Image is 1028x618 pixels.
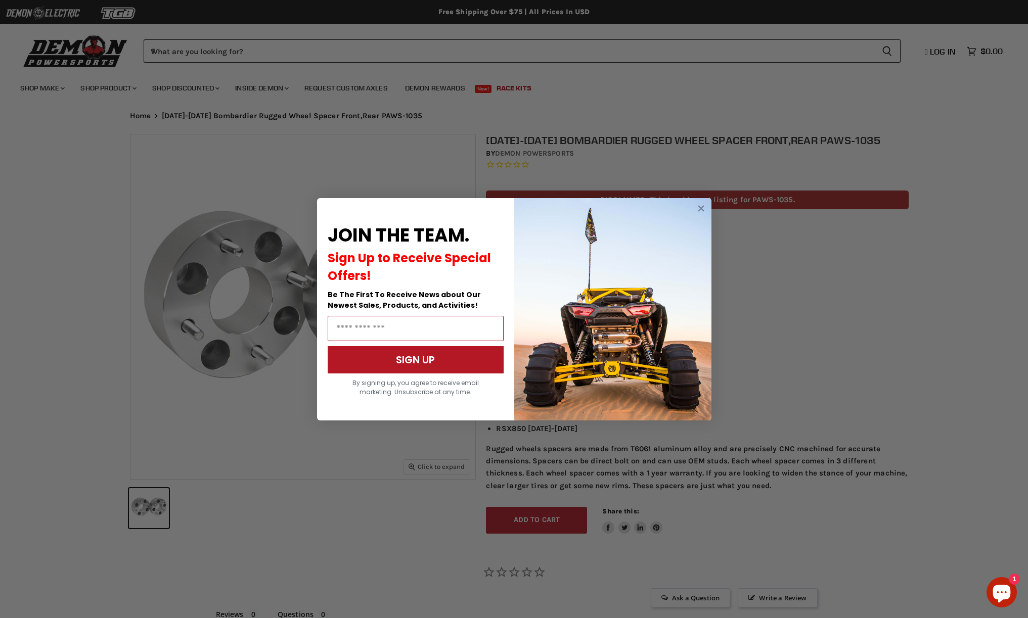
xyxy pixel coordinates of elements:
span: By signing up, you agree to receive email marketing. Unsubscribe at any time. [352,378,479,396]
button: SIGN UP [328,346,504,373]
input: Email Address [328,316,504,341]
span: JOIN THE TEAM. [328,222,469,248]
span: Sign Up to Receive Special Offers! [328,250,491,284]
inbox-online-store-chat: Shopify online store chat [984,577,1020,610]
img: a9095488-b6e7-41ba-879d-588abfab540b.jpeg [514,198,711,420]
button: Close dialog [695,202,707,215]
span: Be The First To Receive News about Our Newest Sales, Products, and Activities! [328,290,481,310]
